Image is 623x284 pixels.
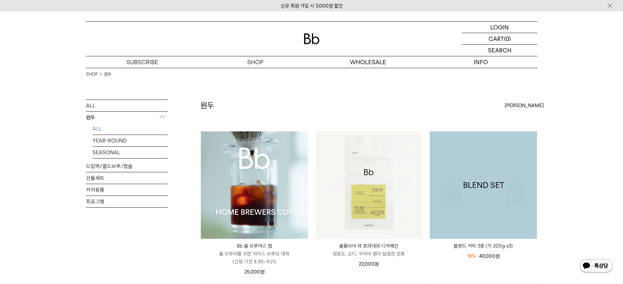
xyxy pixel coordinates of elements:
a: SUBSCRIBE [86,56,199,68]
span: 25,000 [244,269,265,275]
a: 프로그램 [86,196,168,207]
a: LOGIN [462,22,537,33]
span: 40,000 [479,253,500,259]
img: 카카오톡 채널 1:1 채팅 버튼 [579,258,613,274]
p: 홈 브루어를 위한 아이스 브루잉 대회 (신청 기간 8.30~9.21) [201,250,308,266]
p: WHOLESALE [312,56,424,68]
img: 로고 [304,33,320,44]
img: 1000001179_add2_053.png [430,131,537,239]
a: ALL [86,100,168,111]
p: 청포도, 오디, 구아바 잼의 달콤한 조화 [315,250,423,258]
span: 원 [260,269,265,275]
p: 콜롬비아 라 프라데라 디카페인 [315,242,423,250]
a: CART (0) [462,33,537,45]
span: 원 [374,261,379,267]
a: 블렌드 커피 3종 (각 200g x3) [430,242,537,250]
a: YEAR-ROUND [93,135,168,146]
p: Bb 홈 브루어스 컵 [201,242,308,250]
a: 블렌드 커피 3종 (각 200g x3) [430,131,537,239]
p: LOGIN [490,22,509,33]
a: 신규 회원 가입 시 3,000원 할인 [281,3,343,9]
p: SEARCH [488,45,511,56]
p: 원두 [86,112,168,123]
a: SHOP [199,56,312,68]
p: CART [489,33,504,44]
p: INFO [424,56,537,68]
a: SHOP [86,71,97,78]
span: 원 [495,253,500,259]
a: 선물세트 [86,172,168,184]
a: SEASONAL [93,147,168,158]
a: ALL [93,123,168,135]
img: 1000001187_add2_054.jpg [315,131,423,239]
img: Bb 홈 브루어스 컵 [201,131,308,239]
span: [PERSON_NAME] [505,102,544,109]
a: 커피용품 [86,184,168,196]
a: Bb 홈 브루어스 컵 홈 브루어를 위한 아이스 브루잉 대회(신청 기간 8.30~9.21) [201,242,308,266]
div: 18% [467,252,476,260]
h2: 원두 [200,100,214,111]
p: (0) [504,33,511,44]
a: 원두 [104,71,111,78]
a: 콜롬비아 라 프라데라 디카페인 청포도, 오디, 구아바 잼의 달콤한 조화 [315,242,423,258]
a: 콜롬비아 라 프라데라 디카페인 [315,131,423,239]
a: 드립백/콜드브루/캡슐 [86,161,168,172]
span: 22,000 [359,261,379,267]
